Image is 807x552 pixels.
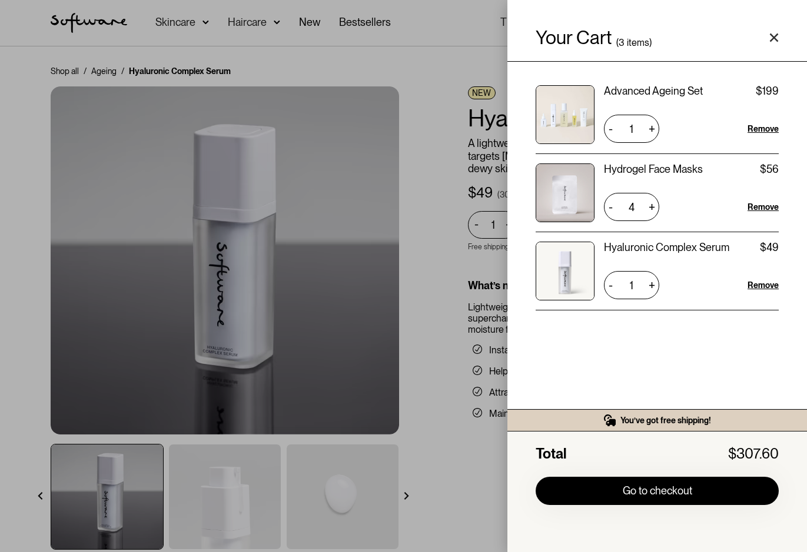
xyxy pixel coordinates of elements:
[756,85,779,97] div: $199
[604,85,703,97] div: Advanced Ageing Set
[645,198,659,216] div: +
[748,279,779,291] div: Remove
[619,39,625,47] div: 3
[645,276,659,295] div: +
[604,242,729,253] div: Hyaluronic Complex Serum
[536,477,779,505] a: Go to checkout
[748,201,779,213] a: Remove item from cart
[748,201,779,213] div: Remove
[604,119,617,138] div: -
[604,198,617,216] div: -
[748,123,779,135] a: Remove item from cart
[645,119,659,138] div: +
[748,123,779,135] div: Remove
[604,276,617,295] div: -
[748,279,779,291] a: Remove item from cart
[728,446,779,463] div: $307.60
[760,163,779,175] div: $56
[604,163,703,175] div: Hydrogel Face Masks
[769,33,779,42] a: Close cart
[616,39,619,47] div: (
[536,28,612,47] h4: Your Cart
[620,415,711,426] div: You’ve got free shipping!
[760,242,779,253] div: $49
[536,446,566,463] div: Total
[627,39,652,47] div: items)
